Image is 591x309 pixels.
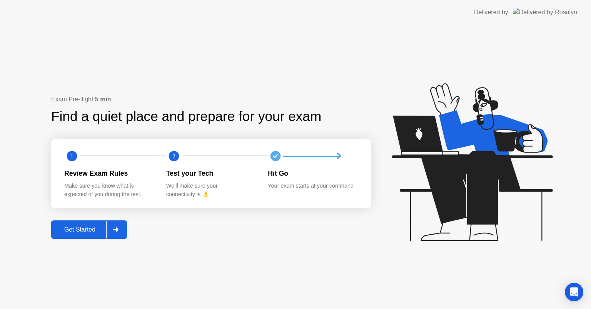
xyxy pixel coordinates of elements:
div: Exam Pre-flight: [51,95,371,104]
div: Review Exam Rules [64,168,154,178]
div: We’ll make sure your connectivity is 👌 [166,182,256,198]
div: Test your Tech [166,168,256,178]
b: 5 min [95,96,111,102]
text: 1 [70,153,73,160]
button: Get Started [51,220,127,239]
div: Open Intercom Messenger [565,283,583,301]
div: Find a quiet place and prepare for your exam [51,106,322,127]
div: Get Started [53,226,106,233]
text: 2 [172,153,175,160]
img: Delivered by Rosalyn [513,8,577,17]
div: Delivered by [474,8,508,17]
div: Hit Go [268,168,357,178]
div: Make sure you know what is expected of you during the test. [64,182,154,198]
div: Your exam starts at your command [268,182,357,190]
